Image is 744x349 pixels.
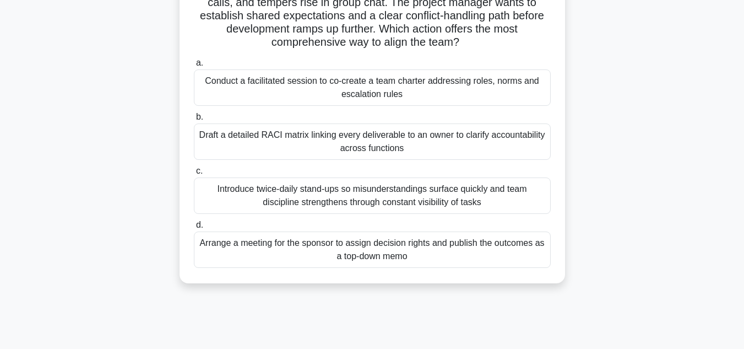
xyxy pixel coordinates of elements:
[194,232,551,268] div: Arrange a meeting for the sponsor to assign decision rights and publish the outcomes as a top-dow...
[194,69,551,106] div: Conduct a facilitated session to co-create a team charter addressing roles, norms and escalation ...
[196,166,203,175] span: c.
[196,112,203,121] span: b.
[196,58,203,67] span: a.
[194,124,551,160] div: Draft a detailed RACI matrix linking every deliverable to an owner to clarify accountability acro...
[196,220,203,229] span: d.
[194,178,551,214] div: Introduce twice-daily stand-ups so misunderstandings surface quickly and team discipline strength...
